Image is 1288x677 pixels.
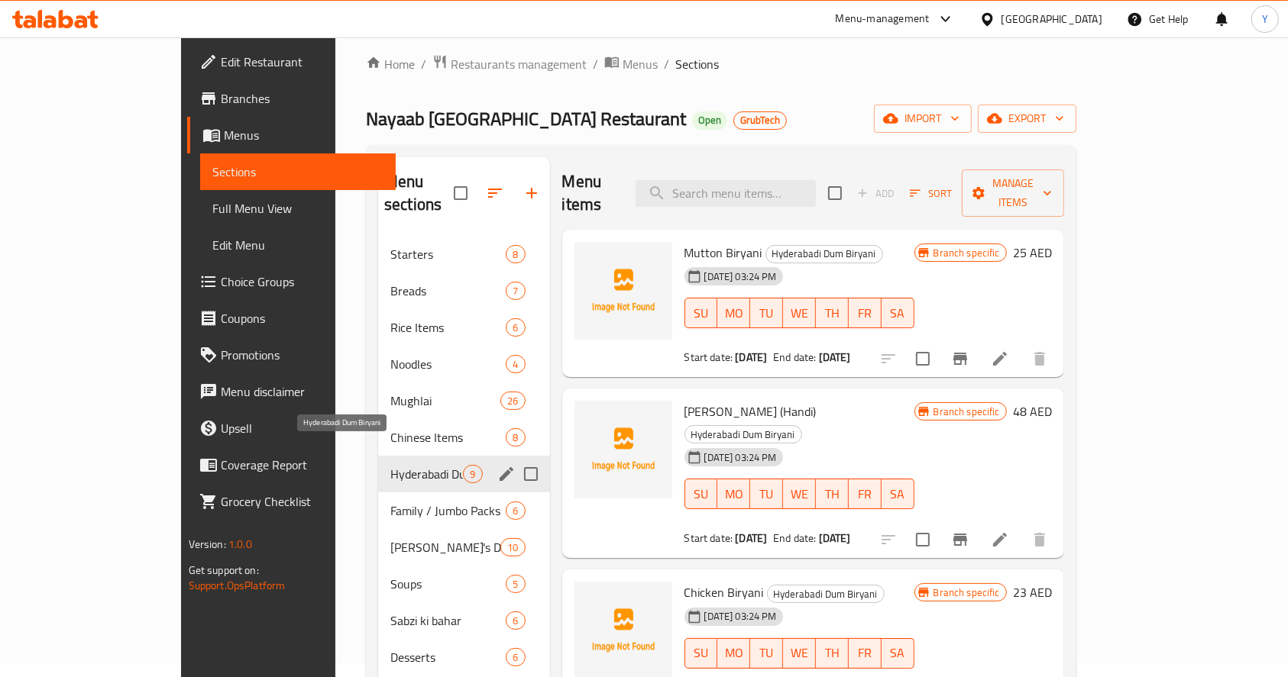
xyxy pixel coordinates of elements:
a: Branches [187,80,396,117]
span: Branch specific [927,246,1006,260]
span: Mughlai [390,392,500,410]
button: SU [684,638,718,669]
span: Open [692,114,727,127]
h6: 23 AED [1013,582,1052,603]
span: Menus [224,126,384,144]
span: Hyderabadi Dum Biryani [685,426,801,443]
span: 8 [506,247,524,262]
span: FR [855,642,875,664]
a: Menus [187,117,396,153]
span: Coupons [221,309,384,327]
span: MO [723,483,744,505]
span: Hyderabadi Dum Biryani [390,465,463,483]
a: Sections [200,153,396,190]
div: items [506,318,525,337]
div: items [506,611,525,630]
span: Starters [390,245,506,263]
li: / [664,55,669,73]
span: Mutton Biryani [684,241,762,264]
span: WE [789,483,810,505]
span: Hyderabadi Dum Biryani [766,245,882,263]
span: End date: [773,528,816,548]
span: Choice Groups [221,272,384,291]
span: Sort items [900,182,962,205]
span: SA [888,302,908,324]
span: Nayaab [GEOGRAPHIC_DATA] Restaurant [366,102,686,136]
span: Hyderabadi Dum Biryani [768,585,884,603]
div: Breads7 [378,272,549,309]
img: Mutton Biryani (Handi) [574,401,672,498]
button: MO [717,638,750,669]
span: [DATE] 03:24 PM [698,609,783,624]
span: Sabzi ki bahar [390,611,506,630]
li: / [421,55,426,73]
button: WE [783,638,816,669]
span: Branch specific [927,405,1006,419]
span: Sort sections [477,175,513,211]
div: Desserts6 [378,639,549,675]
span: MO [723,302,744,324]
span: Coverage Report [221,456,384,474]
div: Hyderabadi Dum Biryani [767,585,885,603]
span: 9 [464,467,481,482]
a: Choice Groups [187,263,396,300]
span: Rice Items [390,318,506,337]
a: Full Menu View [200,190,396,227]
span: FR [855,483,875,505]
button: SU [684,479,718,509]
div: [GEOGRAPHIC_DATA] [1002,11,1102,27]
span: Restaurants management [451,55,587,73]
div: items [506,575,525,593]
span: Version: [189,534,226,554]
li: / [593,55,598,73]
button: delete [1021,340,1058,377]
div: items [500,392,525,410]
button: Branch-specific-item [942,340,979,377]
span: GrubTech [734,114,786,127]
a: Edit Menu [200,227,396,263]
div: Starters8 [378,236,549,272]
button: SA [882,298,914,328]
div: Soups5 [378,566,549,602]
span: Manage items [974,174,1052,212]
span: TU [756,302,777,324]
span: SU [691,302,712,324]
div: items [506,428,525,446]
button: WE [783,479,816,509]
span: Start date: [684,528,733,548]
span: Chinese Items [390,428,506,446]
span: Soups [390,575,506,593]
span: TH [822,642,843,664]
span: Menu disclaimer [221,382,384,401]
b: [DATE] [735,347,767,367]
span: Start date: [684,347,733,367]
b: [DATE] [735,528,767,548]
div: items [506,282,525,300]
button: FR [849,638,882,669]
div: Chinese Items8 [378,419,549,456]
a: Menus [604,54,658,74]
span: Desserts [390,648,506,666]
div: Hyderabadi Dum Biryani9edit [378,456,549,492]
span: Edit Restaurant [221,53,384,71]
span: WE [789,302,810,324]
h6: 48 AED [1013,401,1052,422]
div: items [506,355,525,373]
span: export [990,109,1064,128]
button: SA [882,638,914,669]
a: Edit menu item [991,530,1009,549]
h2: Menu sections [384,170,453,216]
span: Chicken Biryani [684,581,764,604]
span: 6 [506,614,524,628]
a: Edit menu item [991,350,1009,368]
span: Noodles [390,355,506,373]
div: Hyderabadi Dum Biryani [684,425,802,443]
button: MO [717,479,750,509]
div: [PERSON_NAME]'s Daily Special10 [378,529,549,566]
span: Family / Jumbo Packs [390,501,506,520]
span: Select all sections [445,177,477,209]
